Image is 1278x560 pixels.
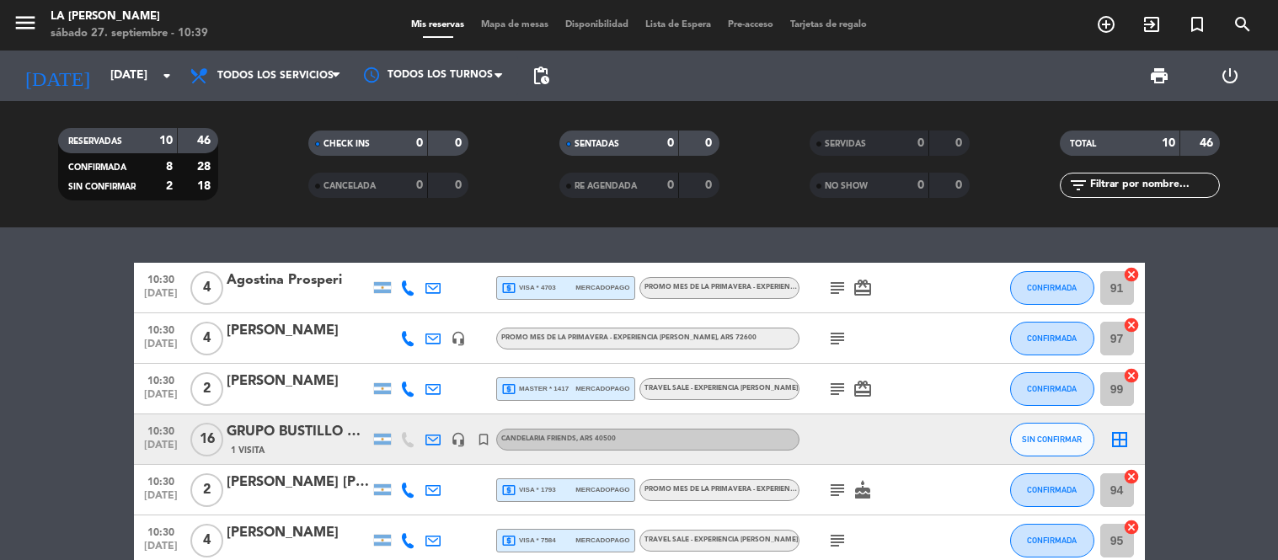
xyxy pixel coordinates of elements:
span: Disponibilidad [557,20,637,29]
span: visa * 7584 [501,533,556,548]
input: Filtrar por nombre... [1088,176,1219,195]
span: master * 1417 [501,381,569,397]
strong: 0 [667,179,674,191]
strong: 18 [197,180,214,192]
i: cancel [1123,468,1140,485]
span: , ARS 40500 [576,435,616,442]
span: , ARS 72600 [717,334,757,341]
span: NO SHOW [825,182,868,190]
button: CONFIRMADA [1010,473,1094,507]
span: CONFIRMADA [1027,283,1077,292]
strong: 46 [197,135,214,147]
span: Mis reservas [403,20,473,29]
span: PROMO MES DE LA PRIMAVERA - EXPERIENCIA [PERSON_NAME] [501,334,757,341]
strong: 46 [1200,137,1217,149]
span: print [1149,66,1169,86]
span: 4 [190,271,223,305]
i: border_all [1110,429,1130,450]
span: SERVIDAS [825,140,866,148]
span: mercadopago [575,282,629,293]
span: Pre-acceso [719,20,782,29]
span: [DATE] [140,541,182,560]
span: Tarjetas de regalo [782,20,875,29]
span: CONFIRMADA [1027,384,1077,393]
div: [PERSON_NAME] [PERSON_NAME] [227,472,370,493]
span: mercadopago [575,535,629,546]
i: exit_to_app [1142,14,1162,35]
span: [DATE] [140,288,182,307]
i: subject [827,328,848,349]
strong: 10 [159,135,173,147]
strong: 0 [955,179,965,191]
span: [DATE] [140,389,182,408]
div: LOG OUT [1195,51,1265,101]
strong: 10 [1162,137,1175,149]
strong: 0 [416,179,423,191]
i: subject [827,531,848,551]
span: SIN CONFIRMAR [1022,435,1082,444]
div: [PERSON_NAME] [227,522,370,544]
span: RESERVADAS [68,137,122,146]
strong: 28 [197,161,214,173]
strong: 0 [705,179,715,191]
span: 2 [190,372,223,406]
span: mercadopago [575,484,629,495]
span: Mapa de mesas [473,20,557,29]
i: local_atm [501,533,516,548]
span: 10:30 [140,269,182,288]
i: [DATE] [13,57,102,94]
i: local_atm [501,280,516,296]
div: [PERSON_NAME] [227,320,370,342]
div: LA [PERSON_NAME] [51,8,208,25]
strong: 8 [166,161,173,173]
span: PROMO MES DE LA PRIMAVERA - EXPERIENCIA [PERSON_NAME] [644,284,900,291]
span: 10:30 [140,420,182,440]
span: visa * 1793 [501,483,556,498]
button: CONFIRMADA [1010,322,1094,355]
span: 10:30 [140,471,182,490]
span: SENTADAS [575,140,619,148]
span: mercadopago [575,383,629,394]
i: cancel [1123,266,1140,283]
i: power_settings_new [1220,66,1240,86]
button: CONFIRMADA [1010,372,1094,406]
strong: 0 [917,179,924,191]
button: SIN CONFIRMAR [1010,423,1094,456]
div: Agostina Prosperi [227,269,370,291]
div: [PERSON_NAME] [227,371,370,392]
span: CANCELADA [324,182,376,190]
span: 16 [190,423,223,456]
i: turned_in_not [1187,14,1207,35]
span: [DATE] [140,440,182,459]
span: 10:30 [140,319,182,339]
strong: 0 [455,179,465,191]
span: CONFIRMADA [68,163,126,172]
span: 2 [190,473,223,507]
span: SIN CONFIRMAR [68,183,136,191]
strong: 0 [955,137,965,149]
i: subject [827,379,848,399]
i: add_circle_outline [1096,14,1116,35]
span: [DATE] [140,339,182,358]
div: sábado 27. septiembre - 10:39 [51,25,208,42]
span: PROMO MES DE LA PRIMAVERA - EXPERIENCIA [PERSON_NAME] [644,486,860,493]
span: 10:30 [140,521,182,541]
i: turned_in_not [476,432,491,447]
span: CHECK INS [324,140,370,148]
div: GRUPO BUSTILLO & ASOC [227,421,370,443]
span: 1 Visita [231,444,265,457]
span: pending_actions [531,66,551,86]
strong: 2 [166,180,173,192]
strong: 0 [705,137,715,149]
i: filter_list [1068,175,1088,195]
button: menu [13,10,38,41]
i: cancel [1123,317,1140,333]
i: cake [853,480,873,500]
span: Lista de Espera [637,20,719,29]
span: CONFIRMADA [1027,536,1077,545]
i: local_atm [501,381,516,397]
i: search [1233,14,1253,35]
i: card_giftcard [853,379,873,399]
strong: 0 [917,137,924,149]
span: 4 [190,322,223,355]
